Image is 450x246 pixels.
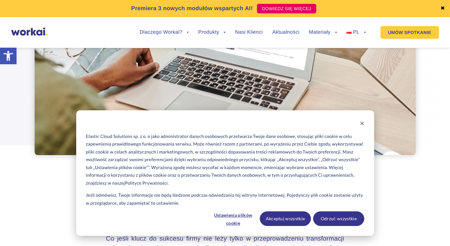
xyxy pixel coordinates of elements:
[353,30,359,35] span: PL
[360,120,364,128] button: Dismiss cookie banner
[272,30,299,35] a: Aktualności
[257,4,316,13] a: DOWIEDZ SIĘ WIĘCEJ
[309,30,337,35] a: Materiały
[380,26,439,39] a: UMÓW SPOTKANIE
[125,179,169,187] a: Polityce Prywatności.
[235,30,263,35] a: Nasi Klienci
[86,191,364,207] p: Jeśli odmówisz, Twoje informacje nie będą śledzone podczas odwiedzania tej witryny internetowej. ...
[346,30,366,35] a: PL
[140,30,189,35] a: Dlaczego Workai?
[260,211,311,226] button: Akceptuj wszystkie
[313,211,364,226] button: Odrzuć wszystkie
[86,133,364,187] p: Elastic Cloud Solutions sp. z o. o jako administrator danych osobowych przetwarza Twoje dane osob...
[440,6,445,11] a: ✖
[76,110,374,236] div: Cookie banner
[131,4,253,13] p: Premiera 3 nowych modułów wspartych AI!
[209,211,258,226] button: Ustawienia plików cookie
[198,30,225,35] a: Produkty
